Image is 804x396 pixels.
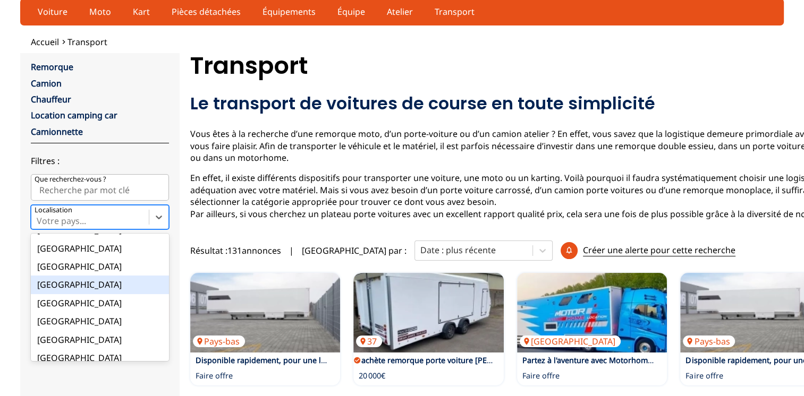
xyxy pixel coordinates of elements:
p: Localisation [35,205,72,215]
a: achète remorque porte voiture [PERSON_NAME] style race sport 5.50 intérieur [361,355,643,365]
a: Transport [67,36,107,48]
a: Camionnette [31,126,83,137]
a: Atelier [380,3,420,21]
p: Pays-bas [683,335,735,347]
a: Kart [126,3,157,21]
p: 37 [356,335,382,347]
div: [GEOGRAPHIC_DATA] [31,331,169,349]
a: Accueil [31,36,59,48]
a: Partez à l'aventure avec Motorhome-location [522,355,684,365]
input: Votre pays...Votre position[GEOGRAPHIC_DATA]Andorre[GEOGRAPHIC_DATA][GEOGRAPHIC_DATA][GEOGRAPHIC_... [37,216,39,226]
a: Pièces détachées [165,3,248,21]
a: Équipements [256,3,323,21]
p: Pays-bas [193,335,245,347]
div: [GEOGRAPHIC_DATA] [31,312,169,330]
a: Moto [82,3,118,21]
img: Disponible rapidement, pour une livraison rapide, une remorque de course à deux étages comprenant... [190,273,341,352]
p: [GEOGRAPHIC_DATA] par : [302,245,407,256]
a: Location camping car [31,109,117,121]
a: Équipe [331,3,372,21]
span: | [289,245,294,256]
img: Partez à l'aventure avec Motorhome-location [517,273,667,352]
a: achète remorque porte voiture brian james style race sport 5.50 intérieur 37 [353,273,504,352]
a: Remorque [31,61,73,73]
p: Créer une alerte pour cette recherche [583,244,735,256]
div: [GEOGRAPHIC_DATA] [31,276,169,294]
p: Faire offre [522,371,560,381]
div: [GEOGRAPHIC_DATA] [31,239,169,257]
a: Chauffeur [31,93,71,105]
p: Faire offre [196,371,233,381]
a: Transport [428,3,481,21]
p: [GEOGRAPHIC_DATA] [520,335,621,347]
input: Que recherchez-vous ? [31,174,169,201]
p: Faire offre [685,371,723,381]
div: [GEOGRAPHIC_DATA] [31,294,169,312]
p: Que recherchez-vous ? [35,175,106,184]
div: [GEOGRAPHIC_DATA] [31,257,169,276]
a: Partez à l'aventure avec Motorhome-location[GEOGRAPHIC_DATA] [517,273,667,352]
p: 20 000€ [359,371,385,381]
div: [GEOGRAPHIC_DATA] [31,349,169,367]
a: Voiture [31,3,74,21]
a: Camion [31,78,62,89]
span: Résultat : 131 annonces [190,245,281,256]
p: Filtres : [31,155,169,167]
img: achète remorque porte voiture brian james style race sport 5.50 intérieur [353,273,504,352]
